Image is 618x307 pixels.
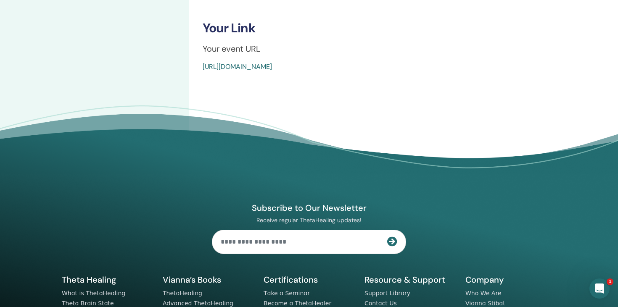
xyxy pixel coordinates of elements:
[203,21,588,36] h3: Your Link
[607,278,613,285] span: 1
[203,62,272,71] a: [URL][DOMAIN_NAME]
[465,290,501,297] a: Who We Are
[62,300,114,307] a: Theta Brain State
[163,274,254,285] h5: Vianna’s Books
[264,274,354,285] h5: Certifications
[465,274,556,285] h5: Company
[364,274,455,285] h5: Resource & Support
[264,290,310,297] a: Take a Seminar
[364,300,397,307] a: Contact Us
[62,290,125,297] a: What is ThetaHealing
[364,290,410,297] a: Support Library
[212,216,406,224] p: Receive regular ThetaHealing updates!
[203,42,588,55] p: Your event URL
[589,278,610,299] iframe: Intercom live chat
[212,202,406,213] h4: Subscribe to Our Newsletter
[465,300,504,307] a: Vianna Stibal
[163,290,202,297] a: ThetaHealing
[62,274,153,285] h5: Theta Healing
[264,300,331,307] a: Become a ThetaHealer
[163,300,233,307] a: Advanced ThetaHealing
